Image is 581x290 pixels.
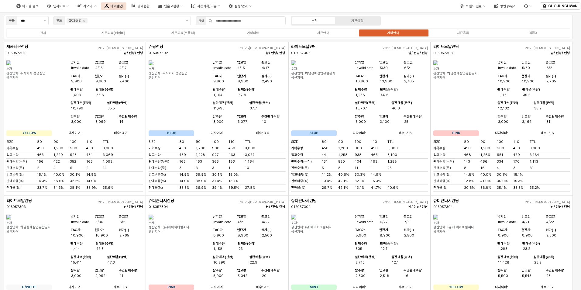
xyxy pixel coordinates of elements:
button: 아이템맵 [101,2,126,10]
button: 제안 사항 표시 [184,16,191,25]
div: 복종X [529,31,537,35]
button: 리오더 [74,2,99,10]
p: CHOJUNGHWAN [548,4,578,9]
label: 시즌의류(토들러) [148,30,218,36]
div: 버그 제보 및 기능 개선 요청 [520,2,535,10]
button: 판매현황 [128,2,153,10]
label: 기획의류 [218,30,288,36]
div: 누적 [311,19,318,23]
div: 판매현황 [137,4,150,8]
div: 시즌언더 [317,31,329,35]
div: 전체 [40,31,46,35]
label: 누적 [293,18,336,23]
label: 전체 [8,30,78,36]
label: 시즌의류(베이비) [78,30,148,36]
div: 시즌의류(토들러) [171,31,195,35]
div: Remove 2025(S) [83,19,85,22]
div: 구분 [9,18,15,23]
label: 기간설정 [336,18,379,23]
div: 설정/관리 [235,4,248,8]
label: 복종X [498,30,568,36]
div: 2025(S) [69,18,81,23]
div: 시즌의류(베이비) [101,31,125,35]
div: 검색 [198,18,204,23]
label: 시즌언더 [288,30,358,36]
div: 기간설정 [351,19,363,23]
button: 시즌기획/리뷰 [187,2,224,10]
div: 기획의류 [247,31,259,35]
button: 설정/관리 [225,2,255,10]
button: 제안 사항 표시 [41,16,48,25]
div: 영업 page [500,4,515,8]
div: 아이템 검색 [22,4,39,8]
button: 아이템 검색 [13,2,42,10]
button: 브랜드 전환 [456,2,489,10]
button: 입출고현황 [154,2,186,10]
div: 입출고현황 [164,4,179,8]
div: 브랜드 전환 [466,4,482,8]
div: 리오더 [83,4,92,8]
label: 기획언더 [358,30,428,36]
div: 연도 [56,18,62,23]
label: 시즌용품 [428,30,498,36]
div: 시즌용품 [457,31,469,35]
div: 아이템맵 [111,4,123,8]
button: 인사이트 [43,2,72,10]
div: 인사이트 [53,4,65,8]
div: 시즌기획/리뷰 [197,4,217,8]
button: 영업 page [490,2,519,10]
button: CHOJUNGHWAN [540,2,580,10]
div: 기획언더 [387,31,399,35]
